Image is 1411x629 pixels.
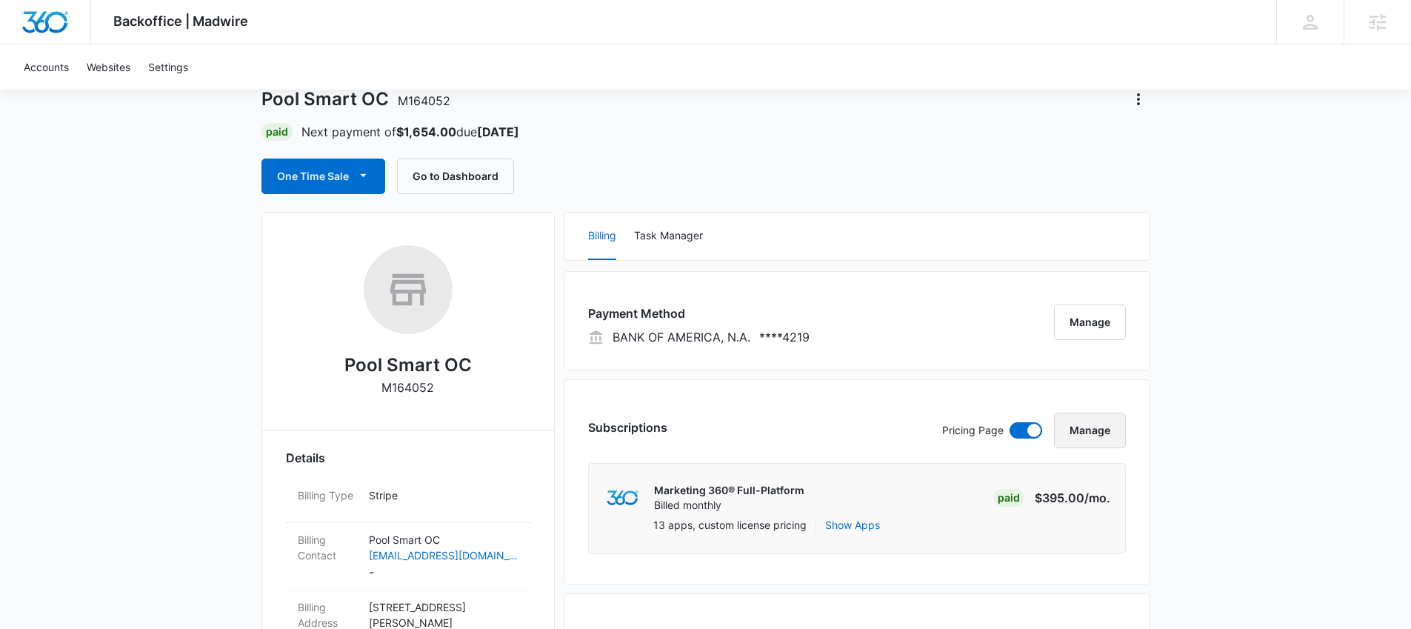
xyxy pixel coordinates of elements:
[588,419,667,436] h3: Subscriptions
[113,13,248,29] span: Backoffice | Madwire
[78,44,139,90] a: Websites
[942,422,1004,439] p: Pricing Page
[261,88,450,110] h1: Pool Smart OC
[654,483,804,498] p: Marketing 360® Full-Platform
[41,24,73,36] div: v 4.0.25
[1084,490,1110,505] span: /mo.
[369,548,518,563] a: [EMAIL_ADDRESS][DOMAIN_NAME]
[398,93,450,108] span: M164052
[1035,489,1110,507] p: $395.00
[298,532,357,563] dt: Billing Contact
[40,86,52,98] img: tab_domain_overview_orange.svg
[286,523,530,590] div: Billing ContactPool Smart OC[EMAIL_ADDRESS][DOMAIN_NAME]-
[653,517,807,533] p: 13 apps, custom license pricing
[286,479,530,523] div: Billing TypeStripe
[654,498,804,513] p: Billed monthly
[477,124,519,139] strong: [DATE]
[588,304,810,322] h3: Payment Method
[397,159,514,194] button: Go to Dashboard
[1127,87,1150,111] button: Actions
[1054,304,1126,340] button: Manage
[825,517,880,533] button: Show Apps
[396,124,456,139] strong: $1,654.00
[261,123,293,141] div: Paid
[139,44,197,90] a: Settings
[147,86,159,98] img: tab_keywords_by_traffic_grey.svg
[381,379,434,396] p: M164052
[24,39,36,50] img: website_grey.svg
[634,213,703,260] button: Task Manager
[164,87,250,97] div: Keywords by Traffic
[369,532,518,548] p: Pool Smart OC
[1054,413,1126,448] button: Manage
[613,328,750,346] p: BANK OF AMERICA, N.A.
[39,39,163,50] div: Domain: [DOMAIN_NAME]
[261,159,385,194] button: One Time Sale
[301,123,519,141] p: Next payment of due
[298,487,357,503] dt: Billing Type
[588,213,616,260] button: Billing
[15,44,78,90] a: Accounts
[993,489,1024,507] div: Paid
[607,490,638,506] img: marketing360Logo
[344,352,472,379] h2: Pool Smart OC
[56,87,133,97] div: Domain Overview
[369,532,518,581] dd: -
[286,449,325,467] span: Details
[24,24,36,36] img: logo_orange.svg
[369,487,518,503] p: Stripe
